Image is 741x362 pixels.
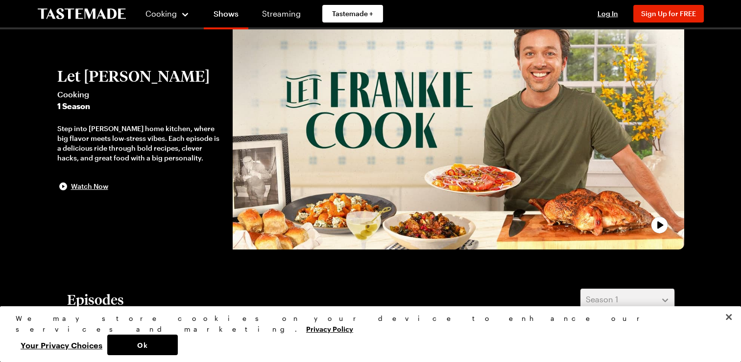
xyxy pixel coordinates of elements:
span: Cooking [57,89,223,100]
div: We may store cookies on your device to enhance our services and marketing. [16,313,717,335]
img: Let Frankie Cook [233,10,684,249]
button: Let [PERSON_NAME]Cooking1 SeasonStep into [PERSON_NAME] home kitchen, where big flavor meets low-... [57,67,223,192]
span: 1 Season [57,100,223,112]
button: Cooking [145,2,190,25]
h2: Let [PERSON_NAME] [57,67,223,85]
div: Step into [PERSON_NAME] home kitchen, where big flavor meets low-stress vibes. Each episode is a ... [57,124,223,163]
h2: Episodes [67,291,124,308]
span: Tastemade + [332,9,373,19]
button: Ok [107,335,178,355]
span: Cooking [145,9,177,18]
span: Season 1 [586,294,618,305]
div: Privacy [16,313,717,355]
a: More information about your privacy, opens in a new tab [306,324,353,333]
span: Sign Up for FREE [641,9,696,18]
button: Close [718,306,740,328]
button: Your Privacy Choices [16,335,107,355]
button: Sign Up for FREE [633,5,704,23]
a: Shows [204,2,248,29]
button: play trailer [233,10,684,249]
a: Tastemade + [322,5,383,23]
span: Log In [598,9,618,18]
button: Log In [588,9,627,19]
button: Season 1 [580,289,674,310]
span: Watch Now [71,181,108,191]
a: To Tastemade Home Page [38,8,126,20]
